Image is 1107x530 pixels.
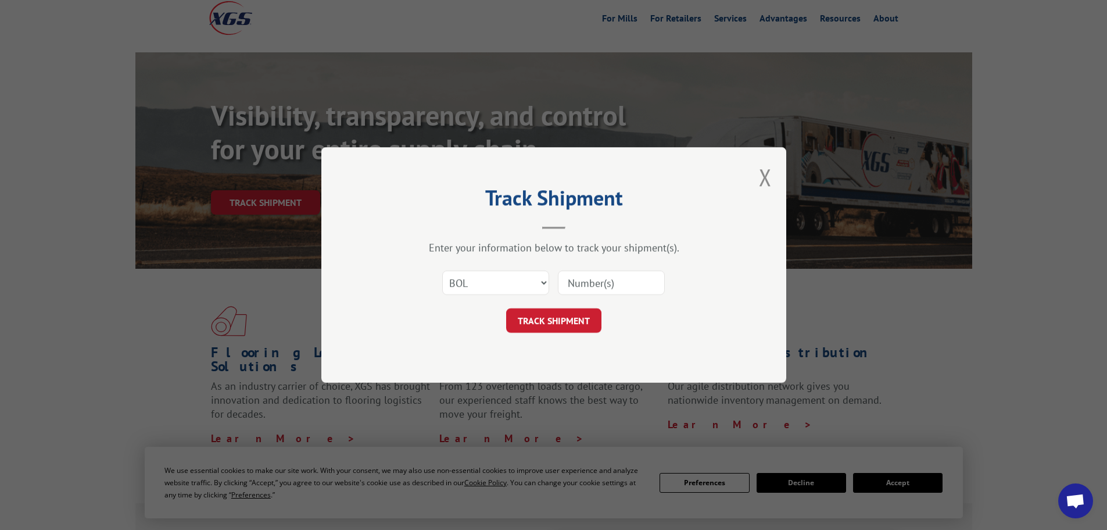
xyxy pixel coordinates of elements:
[1058,483,1093,518] a: Open chat
[506,308,601,333] button: TRACK SHIPMENT
[759,162,772,193] button: Close modal
[558,271,665,295] input: Number(s)
[379,190,728,212] h2: Track Shipment
[379,241,728,254] div: Enter your information below to track your shipment(s).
